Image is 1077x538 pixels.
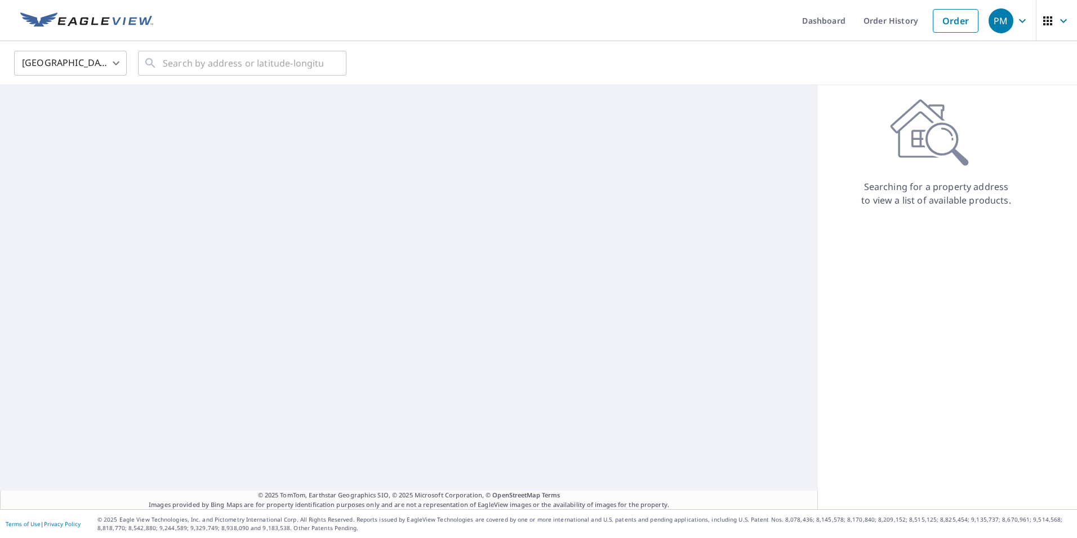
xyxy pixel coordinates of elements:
[20,12,153,29] img: EV Logo
[989,8,1013,33] div: PM
[97,515,1071,532] p: © 2025 Eagle View Technologies, Inc. and Pictometry International Corp. All Rights Reserved. Repo...
[163,47,323,79] input: Search by address or latitude-longitude
[6,520,41,528] a: Terms of Use
[44,520,81,528] a: Privacy Policy
[542,491,560,499] a: Terms
[258,491,560,500] span: © 2025 TomTom, Earthstar Geographics SIO, © 2025 Microsoft Corporation, ©
[492,491,540,499] a: OpenStreetMap
[861,180,1012,207] p: Searching for a property address to view a list of available products.
[6,521,81,527] p: |
[14,47,127,79] div: [GEOGRAPHIC_DATA]
[933,9,978,33] a: Order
